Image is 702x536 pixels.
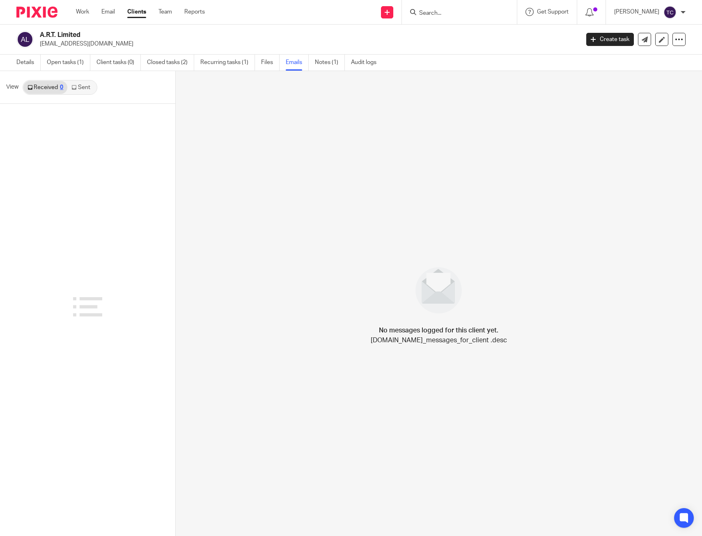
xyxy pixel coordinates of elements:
a: Notes (1) [315,55,345,71]
a: Email [101,8,115,16]
a: Create task [586,33,634,46]
h4: No messages logged for this client yet. [379,325,498,335]
a: Received0 [23,81,67,94]
a: Client tasks (0) [96,55,141,71]
a: Sent [67,81,96,94]
a: Emails [286,55,309,71]
h2: A.R.T. Limited [40,31,467,39]
a: Closed tasks (2) [147,55,194,71]
span: Get Support [537,9,569,15]
a: Team [158,8,172,16]
p: [DOMAIN_NAME]_messages_for_client .desc [371,335,507,345]
span: View [6,83,18,92]
a: Clients [127,8,146,16]
a: Details [16,55,41,71]
a: Work [76,8,89,16]
img: image [410,262,467,319]
div: 0 [60,85,63,90]
img: svg%3E [663,6,677,19]
p: [PERSON_NAME] [614,8,659,16]
img: svg%3E [16,31,34,48]
p: [EMAIL_ADDRESS][DOMAIN_NAME] [40,40,574,48]
a: Reports [184,8,205,16]
img: Pixie [16,7,57,18]
input: Search [418,10,492,17]
a: Open tasks (1) [47,55,90,71]
a: Recurring tasks (1) [200,55,255,71]
a: Files [261,55,280,71]
a: Audit logs [351,55,383,71]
